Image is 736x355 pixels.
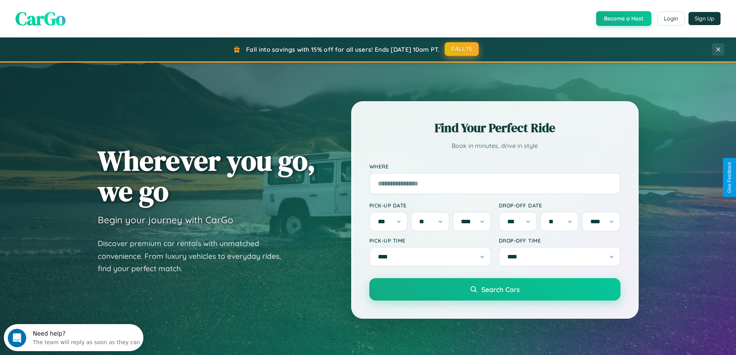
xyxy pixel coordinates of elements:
[688,12,721,25] button: Sign Up
[369,119,620,136] h2: Find Your Perfect Ride
[657,12,685,25] button: Login
[246,46,440,53] span: Fall into savings with 15% off for all users! Ends [DATE] 10am PT.
[98,145,316,206] h1: Wherever you go, we go
[29,7,136,13] div: Need help?
[499,202,620,209] label: Drop-off Date
[3,3,144,24] div: Open Intercom Messenger
[445,42,479,56] button: FALL15
[369,202,491,209] label: Pick-up Date
[29,13,136,21] div: The team will reply as soon as they can
[98,214,233,226] h3: Begin your journey with CarGo
[727,162,732,193] div: Give Feedback
[369,237,491,244] label: Pick-up Time
[369,278,620,301] button: Search Cars
[8,329,26,347] iframe: Intercom live chat
[369,140,620,151] p: Book in minutes, drive in style
[15,6,66,31] span: CarGo
[369,163,620,170] label: Where
[481,285,520,294] span: Search Cars
[499,237,620,244] label: Drop-off Time
[596,11,651,26] button: Become a Host
[98,237,291,275] p: Discover premium car rentals with unmatched convenience. From luxury vehicles to everyday rides, ...
[4,324,143,351] iframe: Intercom live chat discovery launcher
